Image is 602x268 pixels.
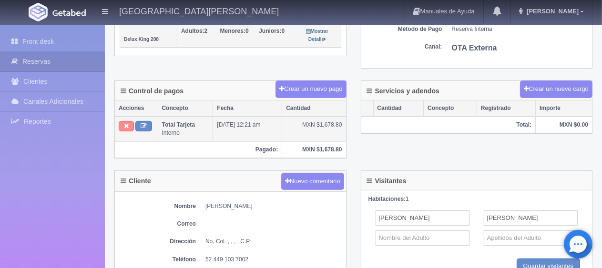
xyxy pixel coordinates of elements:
small: Mostrar Detalle [306,29,328,42]
small: Delux King 208 [124,37,159,42]
dd: 52 449 103 7002 [205,256,341,264]
dt: Método de Pago [366,25,442,33]
h4: [GEOGRAPHIC_DATA][PERSON_NAME] [119,5,279,17]
span: 0 [220,28,249,34]
th: Acciones [115,100,158,117]
dt: Dirección [120,238,196,246]
dt: Correo [120,220,196,228]
td: Interno [158,117,213,141]
button: Nuevo comentario [281,173,344,190]
button: Crear un nuevo cargo [520,80,592,98]
b: Total Tarjeta [162,121,195,128]
dt: Nombre [120,202,196,210]
h4: Servicios y adendos [367,88,439,95]
dd: No, Col. , , , , C.P. [205,238,341,246]
span: [PERSON_NAME] [524,8,579,15]
th: Cantidad [373,100,424,117]
dt: Teléfono [120,256,196,264]
span: 2 [181,28,207,34]
input: Nombre del Adulto [376,210,469,226]
input: Nombre del Adulto [376,230,469,246]
th: MXN $1,678.80 [282,141,346,158]
div: 1 [368,195,585,203]
th: Cantidad [282,100,346,117]
span: 0 [259,28,285,34]
th: Concepto [424,100,477,117]
h4: Cliente [121,178,151,185]
th: Importe [536,100,592,117]
th: Total: [361,117,536,133]
input: Apellidos del Adulto [484,210,578,226]
h4: Control de pagos [121,88,184,95]
img: Getabed [29,3,48,21]
th: MXN $0.00 [536,117,592,133]
dt: Canal: [366,43,442,51]
th: Fecha [213,100,282,117]
td: MXN $1,678.80 [282,117,346,141]
h4: Visitantes [367,178,407,185]
b: OTA Externa [452,44,497,52]
strong: Menores: [220,28,245,34]
strong: Juniors: [259,28,281,34]
input: Apellidos del Adulto [484,230,578,246]
td: [DATE] 12:21 am [213,117,282,141]
img: Getabed [52,9,86,16]
th: Pagado: [115,141,282,158]
strong: Adultos: [181,28,204,34]
button: Crear un nuevo pago [275,80,346,98]
dd: [PERSON_NAME] [205,202,341,210]
dd: Reserva Interna [452,25,588,33]
strong: Habitaciones: [368,196,406,202]
th: Concepto [158,100,213,117]
th: Registrado [477,100,535,117]
a: Mostrar Detalle [306,28,328,42]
